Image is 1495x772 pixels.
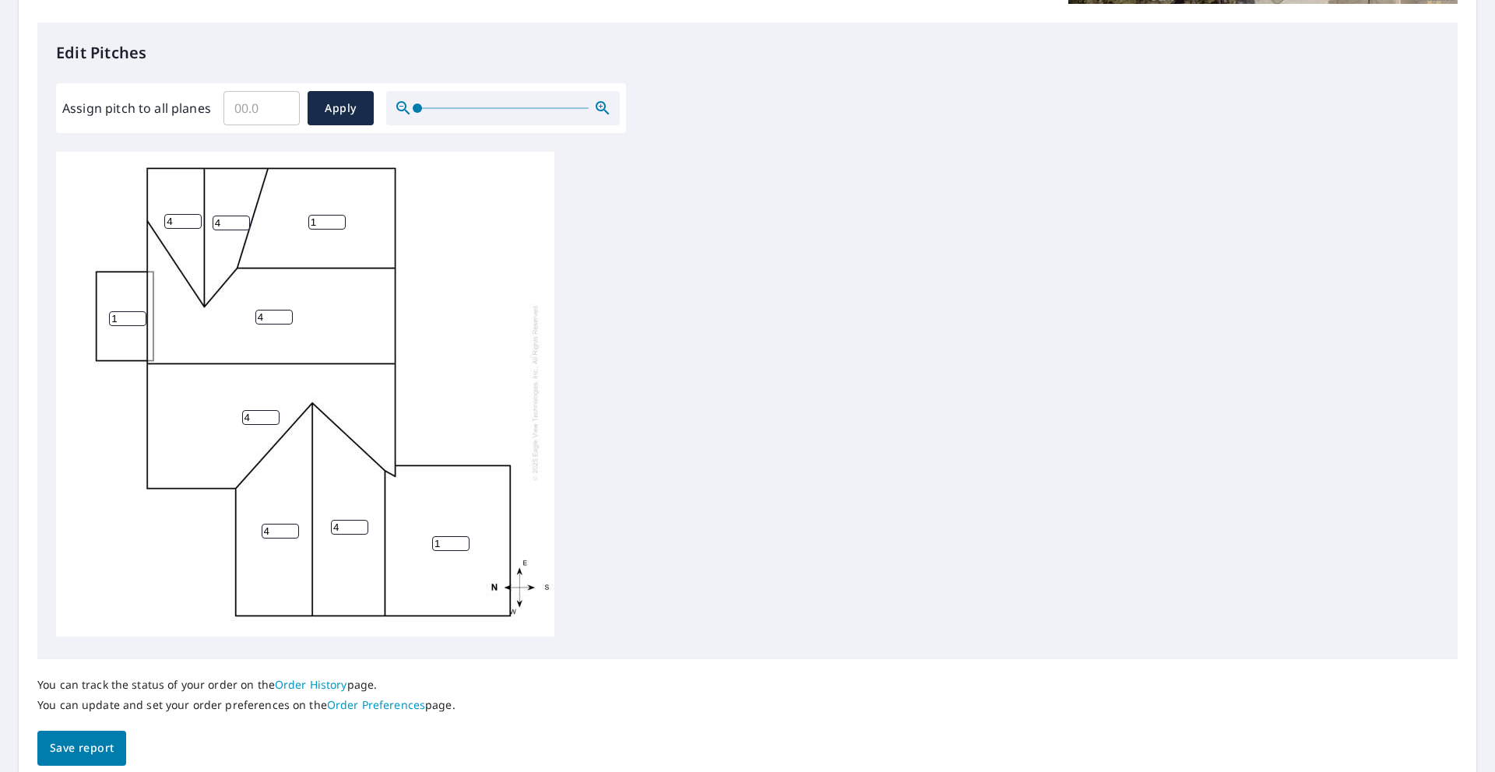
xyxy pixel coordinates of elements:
[62,99,211,118] label: Assign pitch to all planes
[308,91,374,125] button: Apply
[223,86,300,130] input: 00.0
[37,698,456,712] p: You can update and set your order preferences on the page.
[275,677,347,692] a: Order History
[50,739,114,758] span: Save report
[327,697,425,712] a: Order Preferences
[320,99,361,118] span: Apply
[56,41,1439,65] p: Edit Pitches
[37,678,456,692] p: You can track the status of your order on the page.
[37,731,126,766] button: Save report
